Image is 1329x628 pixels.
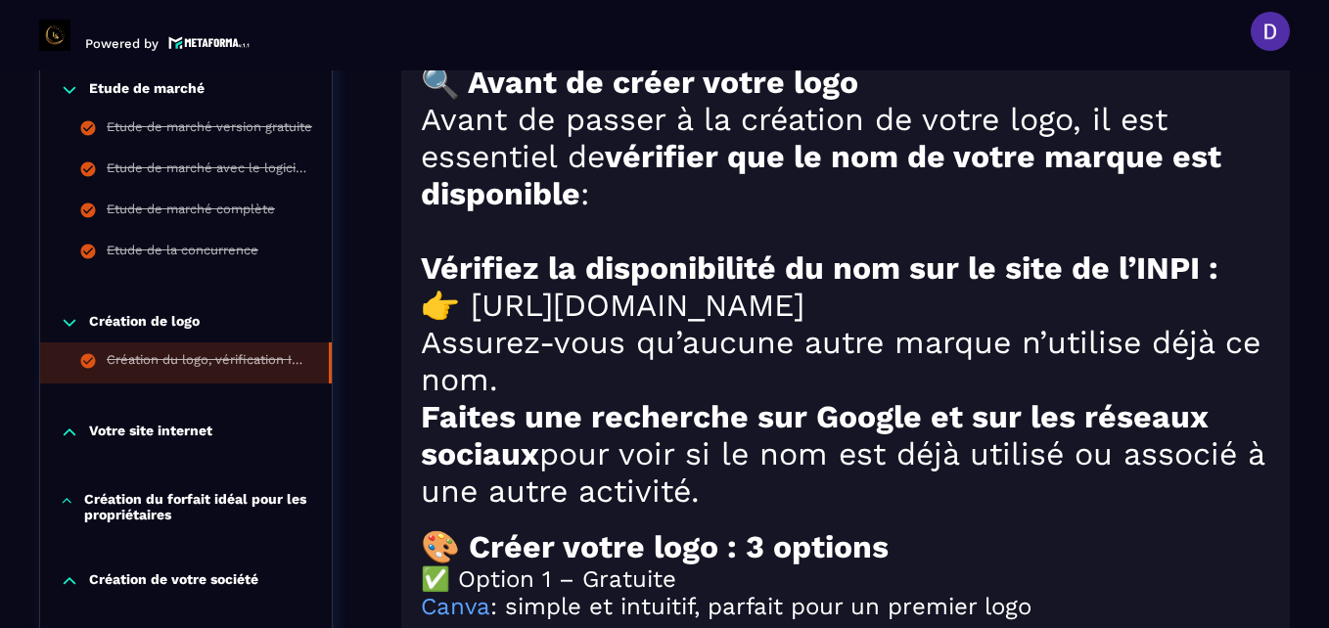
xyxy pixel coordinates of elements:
[168,34,251,51] img: logo
[421,64,858,101] strong: 🔍 Avant de créer votre logo
[89,313,200,333] p: Création de logo
[421,565,1270,593] h2: ✅ Option 1 – Gratuite
[421,528,889,565] strong: 🎨 Créer votre logo : 3 options
[421,398,1208,472] strong: Faites une recherche sur Google et sur les réseaux sociaux
[421,324,1270,398] h1: Assurez-vous qu’aucune autre marque n’utilise déjà ce nom.
[39,20,70,51] img: logo-branding
[421,398,1270,510] h1: pour voir si le nom est déjà utilisé ou associé à une autre activité.
[421,138,1221,212] strong: vérifier que le nom de votre marque est disponible
[89,80,205,100] p: Etude de marché
[421,249,1218,287] strong: Vérifiez la disponibilité du nom sur le site de l’INPI :
[107,160,312,182] div: Etude de marché avec le logiciel Airdna version payante
[421,287,1270,324] h1: 👉 [URL][DOMAIN_NAME]
[421,101,1270,212] h1: Avant de passer à la création de votre logo, il est essentiel de :
[85,36,159,51] p: Powered by
[421,593,490,620] a: Canva
[107,243,258,264] div: Etude de la concurrence
[89,571,258,591] p: Création de votre société
[107,119,312,141] div: Etude de marché version gratuite
[107,202,275,223] div: Etude de marché complète
[89,423,212,442] p: Votre site internet
[421,593,1270,620] h2: : simple et intuitif, parfait pour un premier logo
[107,352,309,374] div: Création du logo, vérification INPI
[84,491,312,522] p: Création du forfait idéal pour les propriétaires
